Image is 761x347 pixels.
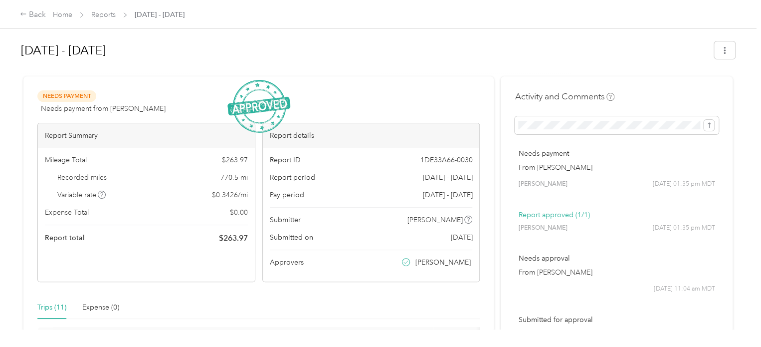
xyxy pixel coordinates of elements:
[263,123,480,148] div: Report details
[518,180,567,189] span: [PERSON_NAME]
[515,90,614,103] h4: Activity and Comments
[270,215,301,225] span: Submitter
[230,207,248,218] span: $ 0.00
[518,224,567,233] span: [PERSON_NAME]
[518,329,567,338] span: [PERSON_NAME]
[270,155,301,165] span: Report ID
[45,233,85,243] span: Report total
[45,207,89,218] span: Expense Total
[227,80,290,133] img: ApprovedStamp
[45,155,87,165] span: Mileage Total
[422,190,472,200] span: [DATE] - [DATE]
[57,190,106,200] span: Variable rate
[53,10,72,19] a: Home
[653,224,715,233] span: [DATE] 01:35 pm MDT
[270,190,304,200] span: Pay period
[407,215,463,225] span: [PERSON_NAME]
[518,315,715,325] p: Submitted for approval
[450,232,472,243] span: [DATE]
[20,9,46,21] div: Back
[518,267,715,278] p: From [PERSON_NAME]
[422,172,472,183] span: [DATE] - [DATE]
[21,38,707,62] h1: Jul 1 - 31, 2025
[270,232,313,243] span: Submitted on
[653,180,715,189] span: [DATE] 01:35 pm MDT
[420,155,472,165] span: 1DE33A66-0030
[219,232,248,244] span: $ 263.97
[57,172,107,183] span: Recorded miles
[41,103,166,114] span: Needs payment from [PERSON_NAME]
[518,148,715,159] p: Needs payment
[654,285,715,294] span: [DATE] 11:04 am MDT
[37,302,66,313] div: Trips (11)
[654,329,715,338] span: [DATE] 11:04 am MDT
[91,10,116,19] a: Reports
[222,155,248,165] span: $ 263.97
[135,9,185,20] span: [DATE] - [DATE]
[37,90,96,102] span: Needs Payment
[82,302,119,313] div: Expense (0)
[220,172,248,183] span: 770.5 mi
[518,210,715,220] p: Report approved (1/1)
[518,253,715,264] p: Needs approval
[270,257,304,268] span: Approvers
[415,257,471,268] span: [PERSON_NAME]
[38,123,255,148] div: Report Summary
[705,291,761,347] iframe: Everlance-gr Chat Button Frame
[518,162,715,173] p: From [PERSON_NAME]
[212,190,248,200] span: $ 0.3426 / mi
[270,172,315,183] span: Report period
